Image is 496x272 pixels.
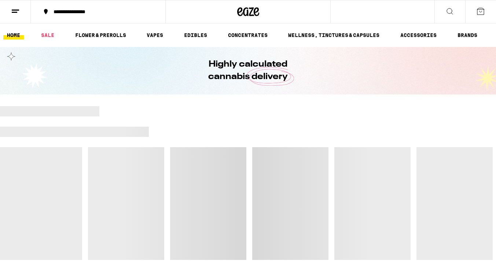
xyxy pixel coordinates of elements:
[180,31,211,40] a: EDIBLES
[37,31,58,40] a: SALE
[284,31,383,40] a: WELLNESS, TINCTURES & CAPSULES
[188,58,309,83] h1: Highly calculated cannabis delivery
[454,31,481,40] a: BRANDS
[397,31,440,40] a: ACCESSORIES
[224,31,271,40] a: CONCENTRATES
[143,31,167,40] a: VAPES
[71,31,130,40] a: FLOWER & PREROLLS
[3,31,24,40] a: HOME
